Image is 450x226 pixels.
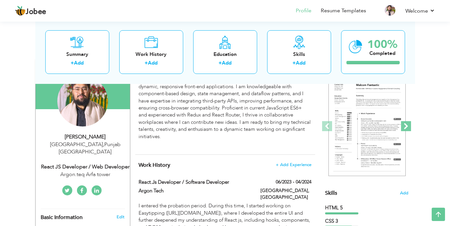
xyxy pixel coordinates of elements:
div: [PERSON_NAME] [41,133,130,141]
div: As a React.js developer with one year of experience, I specialize in building dynamic, responsive... [139,76,311,147]
img: Profile Img [385,5,395,16]
span: + Add Experience [276,162,311,167]
label: + [145,60,148,67]
div: Argon.teq Arfa tower [41,171,130,178]
a: Add [148,60,158,66]
img: Muhammad Bilal [57,76,108,126]
a: Jobee [15,6,46,16]
div: Education [199,51,252,58]
span: Jobee [26,8,46,16]
div: Summary [51,51,104,58]
a: Edit [117,214,125,220]
label: 06/2023 - 04/2024 [276,179,311,185]
label: React.Js Developer / Software Developer [139,179,250,186]
a: Welcome [405,7,435,15]
label: Argon Tech [139,187,250,194]
span: Basic Information [41,215,83,221]
div: React JS Developer / Web Developer [41,163,130,171]
a: Add [222,60,231,66]
span: , [103,141,104,148]
h4: This helps to show the companies you have worked for. [139,162,311,168]
a: Profile [296,7,311,15]
label: + [71,60,74,67]
div: 100% [367,39,397,50]
div: CSS 3 [325,218,408,225]
span: Add [400,190,408,196]
a: Resume Templates [321,7,366,15]
div: HTML 5 [325,204,408,211]
div: Completed [367,50,397,57]
span: Skills [325,189,337,197]
label: [GEOGRAPHIC_DATA], [GEOGRAPHIC_DATA] [260,187,311,201]
div: [GEOGRAPHIC_DATA] Punjab [GEOGRAPHIC_DATA] [41,141,130,156]
img: jobee.io [15,6,26,16]
div: Skills [272,51,326,58]
a: Add [74,60,84,66]
label: + [219,60,222,67]
span: Work History [139,161,170,169]
label: + [292,60,296,67]
a: Add [296,60,305,66]
div: Work History [125,51,178,58]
